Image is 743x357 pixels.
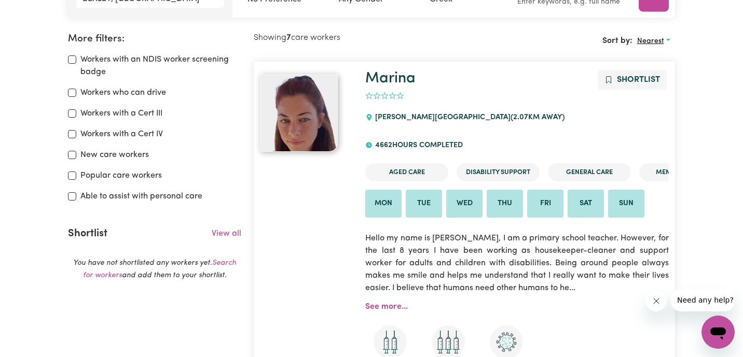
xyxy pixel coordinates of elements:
span: Nearest [637,37,664,45]
li: Available on Mon [365,190,402,218]
label: Workers with a Cert III [80,107,162,120]
li: Available on Sun [608,190,644,218]
li: General Care [548,163,631,181]
a: Marina [365,71,416,86]
p: Hello my name is [PERSON_NAME], I am a primary school teacher. However, for the last 8 years I ha... [365,226,668,301]
h2: Shortlist [68,227,107,240]
li: Available on Thu [487,190,523,218]
button: Sort search results [632,33,675,49]
label: Able to assist with personal care [80,190,202,203]
a: View all [212,230,241,238]
iframe: Close message [646,291,667,311]
span: Sort by: [602,37,632,45]
div: [PERSON_NAME][GEOGRAPHIC_DATA] [365,104,570,132]
iframe: Button to launch messaging window [701,316,735,349]
a: See more... [365,303,408,311]
label: Workers who can drive [80,87,166,99]
li: Available on Sat [568,190,604,218]
span: Shortlist [617,76,660,84]
a: Marina [260,74,353,152]
span: ( 2.07 km away) [511,113,565,121]
button: Add to shortlist [598,70,667,90]
li: Available on Wed [446,190,483,218]
img: View Marina's profile [260,74,338,152]
em: You have not shortlisted any workers yet. and add them to your shortlist. [73,259,236,279]
label: Workers with an NDIS worker screening badge [80,53,241,78]
li: Mental Health [639,163,722,181]
label: Popular care workers [80,169,162,182]
li: Aged Care [365,163,448,181]
li: Available on Fri [527,190,563,218]
h2: Showing care workers [254,33,464,43]
label: New care workers [80,149,149,161]
label: Workers with a Cert IV [80,128,163,140]
li: Disability Support [457,163,540,181]
h2: More filters: [68,33,241,45]
iframe: Message from company [671,289,735,311]
li: Available on Tue [406,190,442,218]
b: 7 [286,34,291,42]
div: add rating by typing an integer from 0 to 5 or pressing arrow keys [365,90,404,102]
div: 4662 hours completed [365,132,469,160]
